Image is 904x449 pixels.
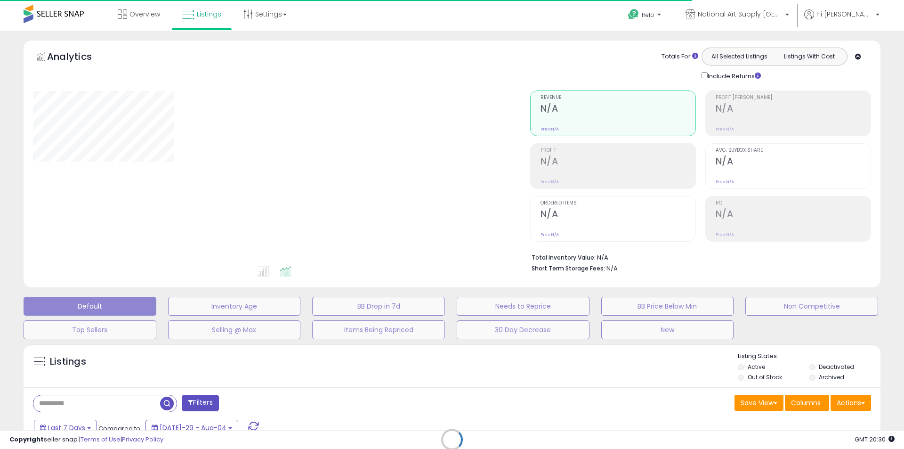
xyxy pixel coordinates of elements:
button: Top Sellers [24,320,156,339]
b: Short Term Storage Fees: [532,264,605,272]
button: Items Being Repriced [312,320,445,339]
span: Avg. Buybox Share [716,148,871,153]
b: Total Inventory Value: [532,253,596,261]
button: Non Competitive [745,297,878,316]
span: Help [642,11,654,19]
button: New [601,320,734,339]
span: Profit [PERSON_NAME] [716,95,871,100]
small: Prev: N/A [541,232,559,237]
a: Help [621,1,670,31]
h2: N/A [716,103,871,116]
button: Selling @ Max [168,320,301,339]
span: Revenue [541,95,695,100]
span: Overview [129,9,160,19]
i: Get Help [628,8,639,20]
strong: Copyright [9,435,44,444]
span: Hi [PERSON_NAME] [816,9,873,19]
span: Ordered Items [541,201,695,206]
button: BB Price Below Min [601,297,734,316]
span: Listings [197,9,221,19]
span: ROI [716,201,871,206]
button: BB Drop in 7d [312,297,445,316]
div: Totals For [662,52,698,61]
h2: N/A [716,156,871,169]
small: Prev: N/A [716,179,734,185]
button: Inventory Age [168,297,301,316]
small: Prev: N/A [541,126,559,132]
small: Prev: N/A [716,126,734,132]
span: Profit [541,148,695,153]
h2: N/A [541,209,695,221]
h2: N/A [541,103,695,116]
li: N/A [532,251,864,262]
a: Hi [PERSON_NAME] [804,9,880,31]
button: Default [24,297,156,316]
button: Listings With Cost [774,50,844,63]
button: 30 Day Decrease [457,320,589,339]
button: All Selected Listings [704,50,775,63]
h5: Analytics [47,50,110,65]
span: N/A [606,264,618,273]
small: Prev: N/A [541,179,559,185]
h2: N/A [716,209,871,221]
h2: N/A [541,156,695,169]
button: Needs to Reprice [457,297,589,316]
span: National Art Supply [GEOGRAPHIC_DATA] [698,9,783,19]
small: Prev: N/A [716,232,734,237]
div: Include Returns [694,70,772,81]
div: seller snap | | [9,435,163,444]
